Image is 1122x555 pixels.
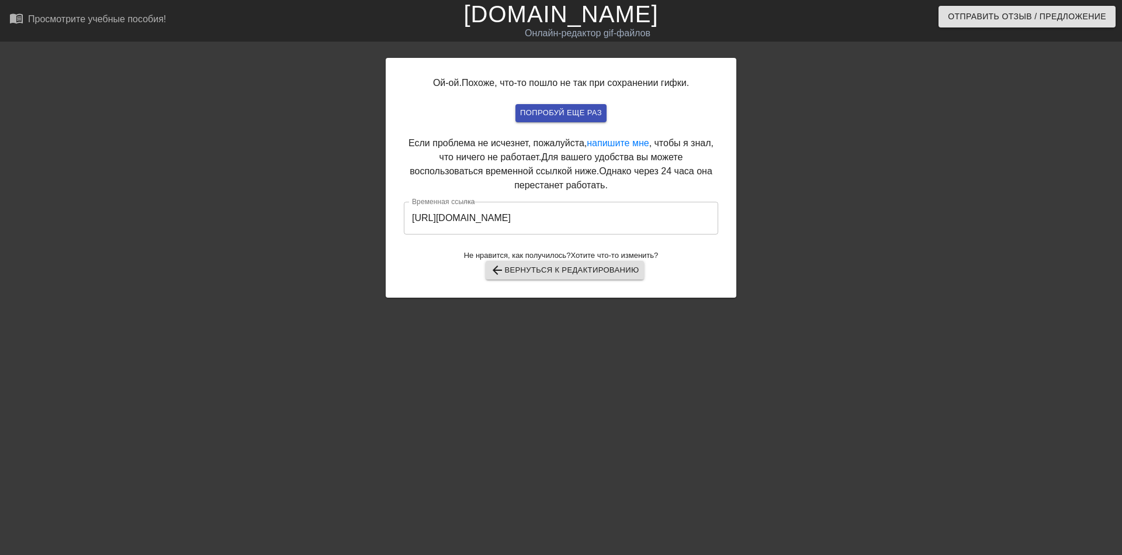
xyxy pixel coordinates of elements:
[464,251,571,260] ya-tr-span: Не нравится, как получилось?
[490,263,504,277] ya-tr-span: arrow_back
[462,78,689,88] ya-tr-span: Похоже, что-то пошло не так при сохранении гифки.
[9,11,166,29] a: Просмотрите учебные пособия!
[486,261,643,280] button: Вернуться к редактированию
[410,152,683,176] ya-tr-span: Для вашего удобства вы можете воспользоваться временной ссылкой ниже.
[520,106,602,120] ya-tr-span: попробуй еще раз
[28,14,166,24] ya-tr-span: Просмотрите учебные пособия!
[525,28,650,38] ya-tr-span: Онлайн-редактор gif-файлов
[433,78,462,88] ya-tr-span: Ой-ой.
[939,6,1116,27] button: Отправить Отзыв / Предложение
[515,104,607,122] button: попробуй еще раз
[570,251,658,260] ya-tr-span: Хотите что-то изменить?
[9,11,95,25] ya-tr-span: menu_book_бук меню
[439,138,714,162] ya-tr-span: , чтобы я знал, что ничего не работает.
[514,166,712,190] ya-tr-span: Однако через 24 часа она перестанет работать.
[587,138,649,148] a: напишите мне
[408,138,587,148] ya-tr-span: Если проблема не исчезнет, пожалуйста,
[404,202,718,235] input: голый
[463,1,658,27] a: [DOMAIN_NAME]
[504,264,639,277] ya-tr-span: Вернуться к редактированию
[948,9,1106,24] ya-tr-span: Отправить Отзыв / Предложение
